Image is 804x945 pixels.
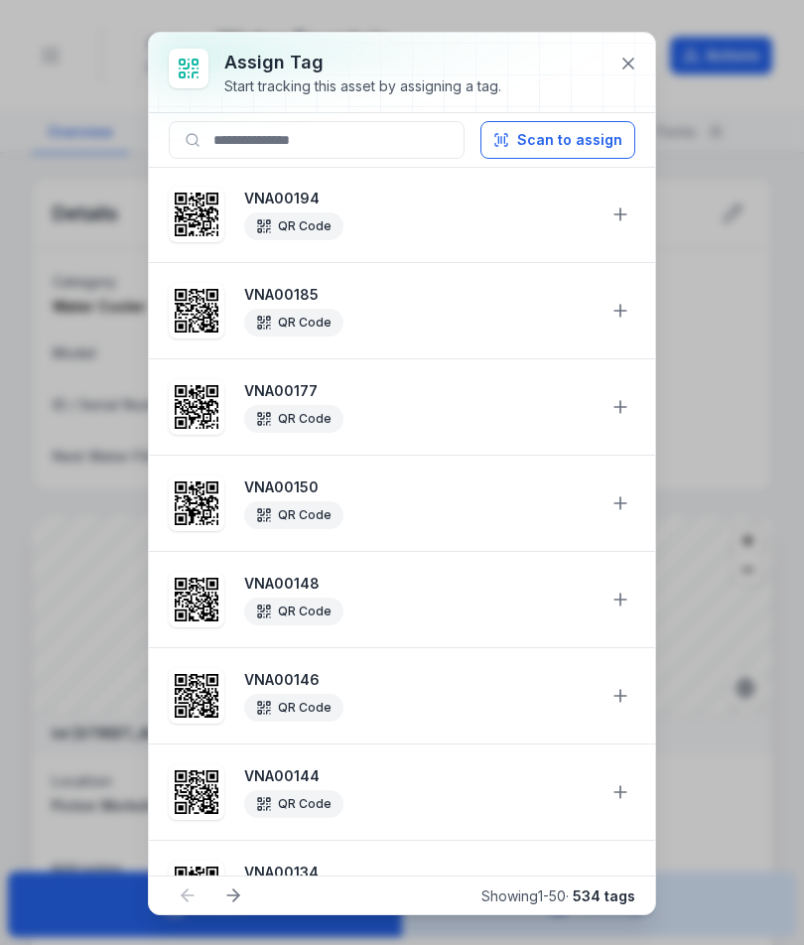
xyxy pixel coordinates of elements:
[244,477,594,497] strong: VNA00150
[224,49,501,76] h3: Assign tag
[244,694,343,722] div: QR Code
[244,309,343,337] div: QR Code
[244,670,594,690] strong: VNA00146
[244,501,343,529] div: QR Code
[244,212,343,240] div: QR Code
[573,887,635,904] strong: 534 tags
[244,863,594,882] strong: VNA00134
[244,189,594,208] strong: VNA00194
[480,121,635,159] button: Scan to assign
[244,766,594,786] strong: VNA00144
[224,76,501,96] div: Start tracking this asset by assigning a tag.
[244,790,343,818] div: QR Code
[244,574,594,594] strong: VNA00148
[244,405,343,433] div: QR Code
[244,598,343,625] div: QR Code
[481,887,635,904] span: Showing 1 - 50 ·
[244,381,594,401] strong: VNA00177
[244,285,594,305] strong: VNA00185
